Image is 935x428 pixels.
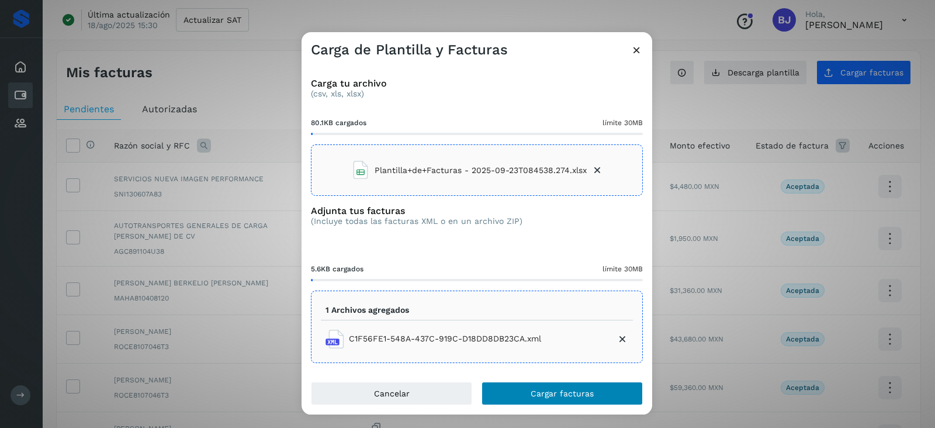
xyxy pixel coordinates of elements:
h3: Carga tu archivo [311,78,643,89]
h3: Carga de Plantilla y Facturas [311,42,508,58]
p: 1 Archivos agregados [325,305,409,315]
span: límite 30MB [602,264,643,274]
span: 5.6KB cargados [311,264,363,274]
span: C1F56FE1-548A-437C-919C-D18DD8DB23CA.xml [349,333,541,345]
span: 80.1KB cargados [311,118,366,128]
button: Cancelar [311,382,472,405]
span: Plantilla+de+Facturas - 2025-09-23T084538.274.xlsx [375,164,587,177]
button: Cargar facturas [482,382,643,405]
p: (csv, xls, xlsx) [311,89,643,99]
p: (Incluye todas las facturas XML o en un archivo ZIP) [311,216,522,226]
span: Cargar facturas [531,389,594,398]
span: Cancelar [374,389,410,398]
h3: Adjunta tus facturas [311,205,522,216]
span: límite 30MB [602,118,643,128]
